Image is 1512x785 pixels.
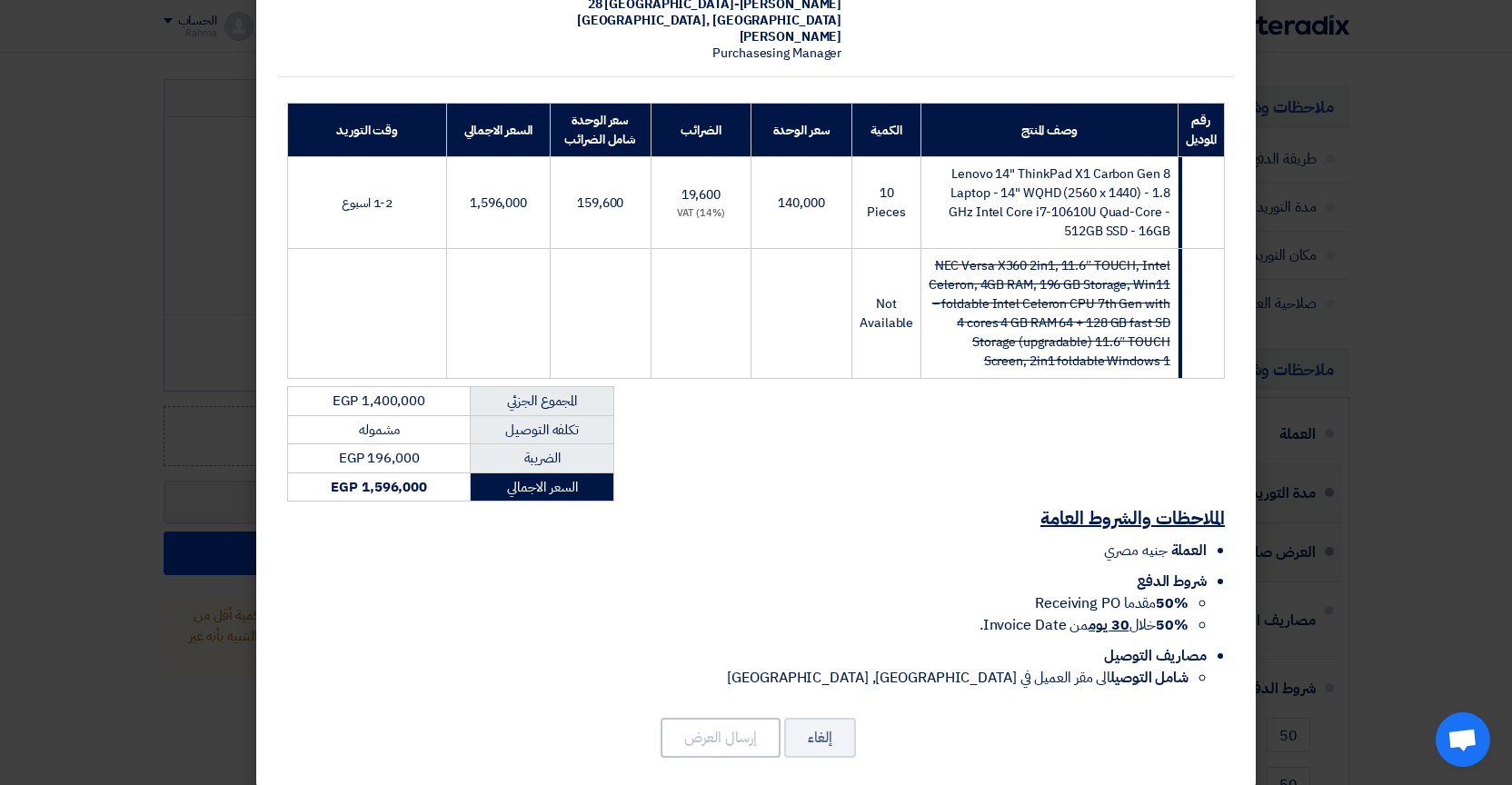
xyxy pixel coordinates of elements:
span: مصاريف التوصيل [1104,645,1207,667]
th: الضرائب [651,104,751,157]
th: الكمية [852,104,921,157]
span: 10 Pieces [867,184,905,222]
span: 1-2 اسبوع [342,194,393,213]
span: مشموله [359,420,399,440]
span: شروط الدفع [1137,571,1207,592]
span: 1,596,000 [470,194,527,213]
strong: شامل التوصيل [1110,667,1189,689]
span: خلال من Invoice Date. [980,614,1189,636]
div: (14%) VAT [659,206,743,222]
th: رقم الموديل [1178,104,1224,157]
span: Not Available [860,294,913,333]
span: مقدما Receiving PO [1035,592,1189,614]
span: 19,600 [681,185,721,204]
td: السعر الاجمالي [471,472,614,502]
td: الضريبة [471,444,614,473]
td: تكلفه التوصيل [471,415,614,444]
span: جنيه مصري [1104,540,1167,561]
strong: EGP 1,596,000 [331,477,427,497]
u: الملاحظات والشروط العامة [1040,504,1225,532]
strong: 50% [1156,614,1189,636]
th: وقت التوريد [288,104,447,157]
strike: NEC Versa X360 2in1, 11.6″ TOUCH, Intel Celeron, 4GB RAM, 196 GB Storage, Win11 – foldable Intel ... [929,256,1169,371]
span: 140,000 [778,194,824,213]
th: سعر الوحدة [751,104,851,157]
span: EGP 196,000 [339,448,420,468]
button: إلغاء [784,718,856,758]
span: Purchasesing Manager [712,44,841,63]
td: EGP 1,400,000 [288,387,471,416]
th: سعر الوحدة شامل الضرائب [550,104,651,157]
td: المجموع الجزئي [471,387,614,416]
span: Lenovo 14" ThinkPad X1 Carbon Gen 8 Laptop - 14" WQHD (2560 x 1440) - 1.8 GHz Intel Core i7-10610... [949,164,1169,241]
th: السعر الاجمالي [447,104,550,157]
button: إرسال العرض [661,718,781,758]
u: 30 يوم [1089,614,1129,636]
span: العملة [1171,540,1207,561]
strong: 50% [1156,592,1189,614]
li: الى مقر العميل في [GEOGRAPHIC_DATA], [GEOGRAPHIC_DATA] [287,667,1189,689]
a: Open chat [1436,712,1490,767]
th: وصف المنتج [921,104,1178,157]
span: 159,600 [577,194,623,213]
span: [PERSON_NAME] [740,27,842,46]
